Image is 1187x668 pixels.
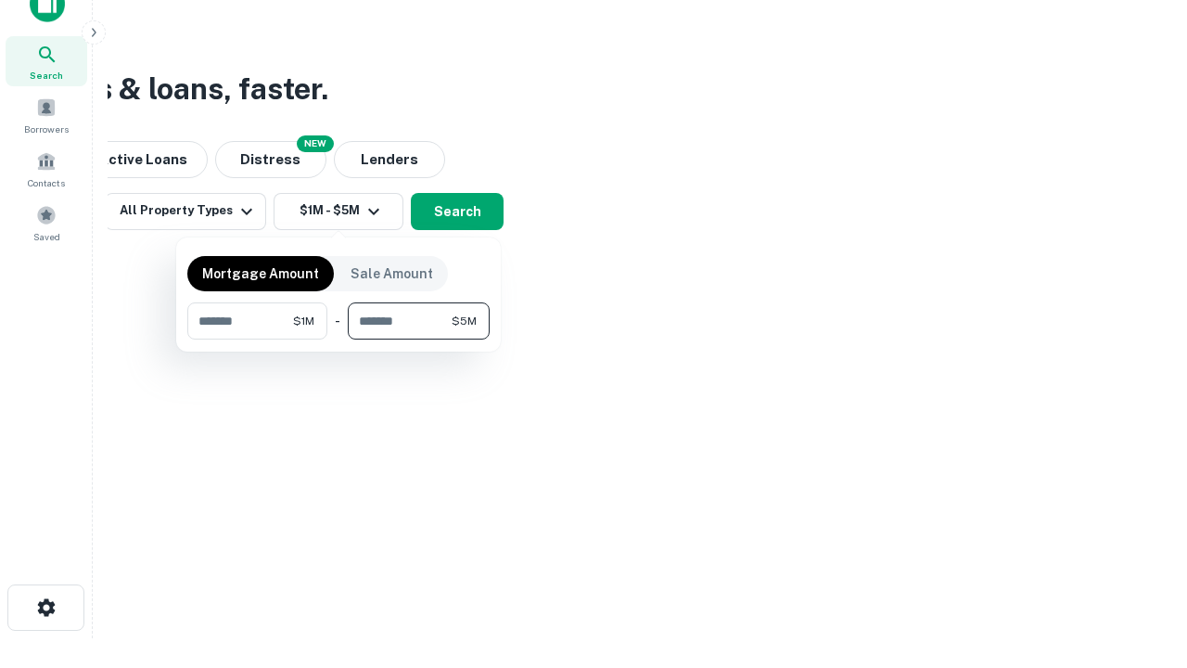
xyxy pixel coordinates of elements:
[1094,520,1187,609] iframe: Chat Widget
[335,302,340,340] div: -
[452,313,477,329] span: $5M
[351,263,433,284] p: Sale Amount
[293,313,314,329] span: $1M
[202,263,319,284] p: Mortgage Amount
